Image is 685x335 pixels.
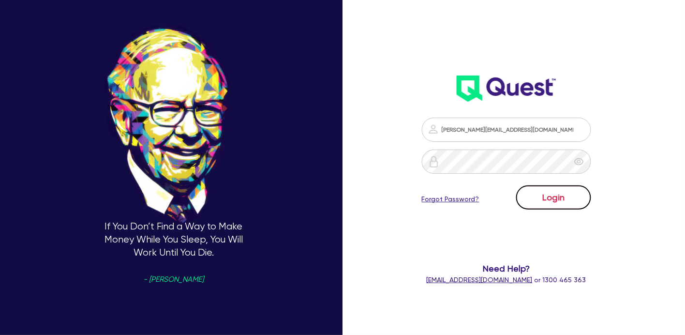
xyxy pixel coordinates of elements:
span: or 1300 465 363 [427,276,586,284]
img: icon-password [428,123,439,135]
a: [EMAIL_ADDRESS][DOMAIN_NAME] [427,276,533,284]
span: Need Help? [419,262,594,275]
img: wH2k97JdezQIQAAAABJRU5ErkJggg== [457,76,556,102]
span: - [PERSON_NAME] [143,276,204,283]
input: Email address [422,118,591,142]
a: Forgot Password? [422,194,479,204]
span: eye [574,157,584,167]
button: Login [516,185,591,210]
img: icon-password [428,156,440,167]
